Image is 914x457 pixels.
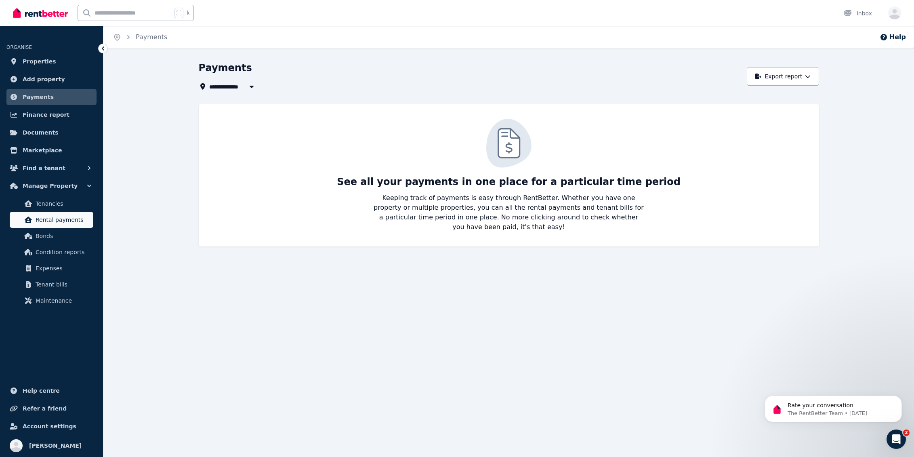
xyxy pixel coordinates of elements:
[6,89,97,105] a: Payments
[6,53,97,69] a: Properties
[747,67,819,86] button: Export report
[199,61,252,74] h1: Payments
[29,441,82,451] span: [PERSON_NAME]
[36,280,90,289] span: Tenant bills
[23,74,65,84] span: Add property
[10,196,93,212] a: Tenancies
[36,199,90,208] span: Tenancies
[6,142,97,158] a: Marketplace
[23,404,67,413] span: Refer a friend
[752,379,914,435] iframe: Intercom notifications message
[10,228,93,244] a: Bonds
[10,212,93,228] a: Rental payments
[6,44,32,50] span: ORGANISE
[10,244,93,260] a: Condition reports
[373,193,645,232] p: Keeping track of payments is easy through RentBetter. Whether you have one property or multiple p...
[10,276,93,293] a: Tenant bills
[23,57,56,66] span: Properties
[10,260,93,276] a: Expenses
[23,128,59,137] span: Documents
[36,247,90,257] span: Condition reports
[6,107,97,123] a: Finance report
[103,26,177,48] nav: Breadcrumb
[6,418,97,434] a: Account settings
[6,71,97,87] a: Add property
[10,293,93,309] a: Maintenance
[6,124,97,141] a: Documents
[880,32,906,42] button: Help
[13,7,68,19] img: RentBetter
[23,163,65,173] span: Find a tenant
[23,145,62,155] span: Marketplace
[23,110,69,120] span: Finance report
[23,92,54,102] span: Payments
[844,9,872,17] div: Inbox
[23,181,78,191] span: Manage Property
[23,421,76,431] span: Account settings
[486,119,532,168] img: Tenant Checks
[36,263,90,273] span: Expenses
[36,231,90,241] span: Bonds
[6,383,97,399] a: Help centre
[6,178,97,194] button: Manage Property
[903,430,910,436] span: 2
[23,386,60,396] span: Help centre
[6,400,97,417] a: Refer a friend
[337,175,681,188] p: See all your payments in one place for a particular time period
[187,10,189,16] span: k
[36,296,90,305] span: Maintenance
[6,160,97,176] button: Find a tenant
[887,430,906,449] iframe: Intercom live chat
[36,215,90,225] span: Rental payments
[136,33,167,41] a: Payments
